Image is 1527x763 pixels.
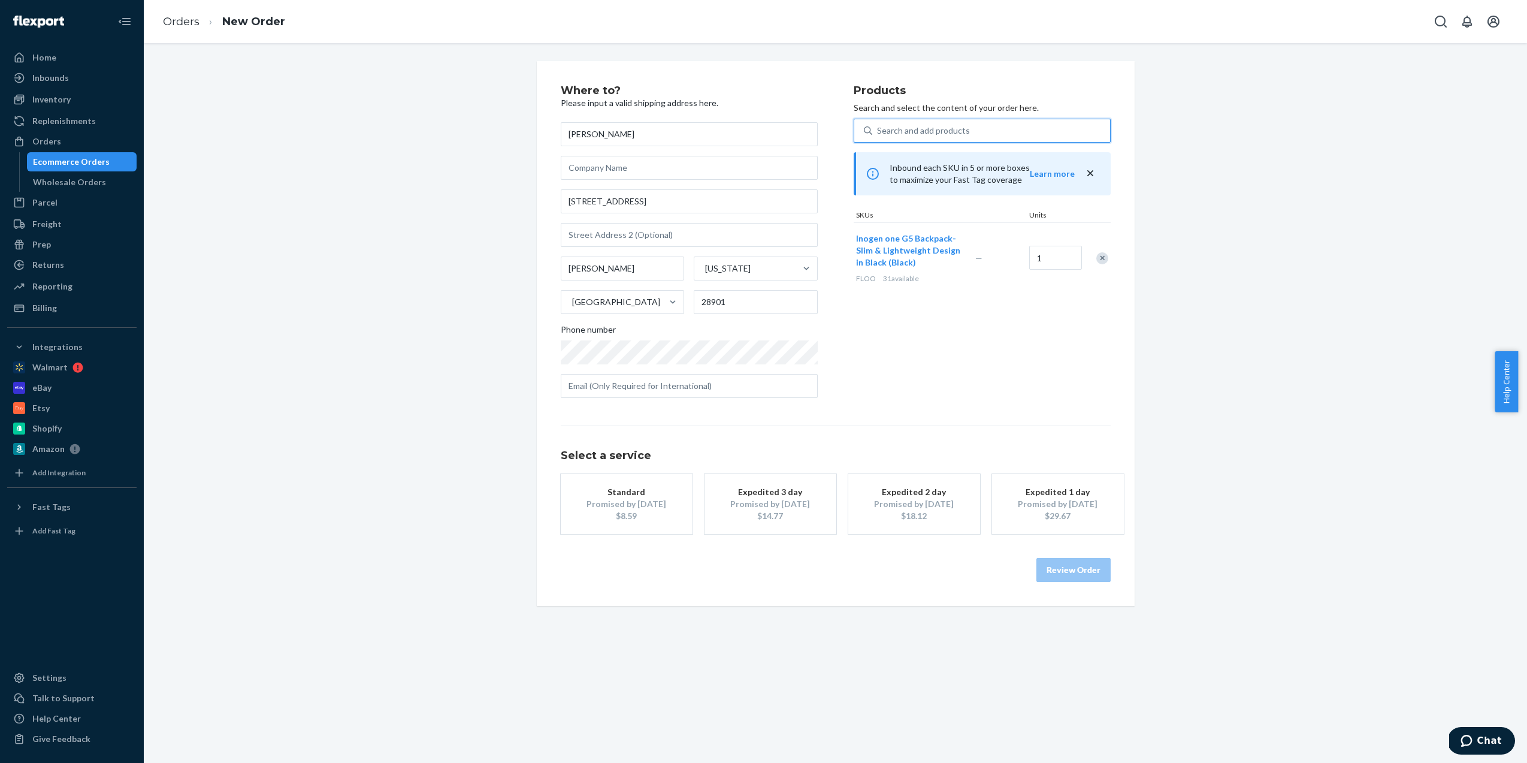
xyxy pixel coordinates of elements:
a: Prep [7,235,137,254]
input: [GEOGRAPHIC_DATA] [571,296,572,308]
div: [GEOGRAPHIC_DATA] [572,296,660,308]
div: Promised by [DATE] [579,498,675,510]
h2: Products [854,85,1111,97]
span: — [975,253,982,263]
a: Wholesale Orders [27,173,137,192]
button: close [1084,167,1096,180]
div: $14.77 [722,510,818,522]
div: Home [32,52,56,64]
a: eBay [7,378,137,397]
div: Inventory [32,94,71,105]
h1: Select a service [561,450,1111,462]
button: Open Search Box [1429,10,1453,34]
button: Expedited 2 dayPromised by [DATE]$18.12 [848,474,980,534]
div: Expedited 2 day [866,486,962,498]
a: Orders [163,15,199,28]
button: Fast Tags [7,497,137,517]
div: Shopify [32,423,62,435]
button: Inogen one G5 Backpack-Slim & Lightweight Design in Black (Black) [856,233,961,269]
p: Please input a valid shipping address here. [561,97,818,109]
div: Returns [32,259,64,271]
div: eBay [32,382,52,394]
div: Etsy [32,402,50,414]
div: Expedited 3 day [722,486,818,498]
div: Wholesale Orders [33,176,106,188]
button: Talk to Support [7,689,137,708]
input: First & Last Name [561,122,818,146]
a: Etsy [7,399,137,418]
a: Reporting [7,277,137,296]
div: Promised by [DATE] [866,498,962,510]
button: Open notifications [1455,10,1479,34]
div: Add Fast Tag [32,526,75,536]
span: Phone number [561,324,616,340]
button: Expedited 3 dayPromised by [DATE]$14.77 [704,474,836,534]
a: Billing [7,298,137,318]
div: $8.59 [579,510,675,522]
a: Parcel [7,193,137,212]
input: [US_STATE] [704,263,705,275]
div: Freight [32,218,62,230]
h2: Where to? [561,85,818,97]
ol: breadcrumbs [153,4,295,40]
a: Add Integration [7,463,137,482]
a: Replenishments [7,111,137,131]
div: Expedited 1 day [1010,486,1106,498]
a: New Order [222,15,285,28]
button: Expedited 1 dayPromised by [DATE]$29.67 [992,474,1124,534]
div: Add Integration [32,468,86,478]
span: Inogen one G5 Backpack-Slim & Lightweight Design in Black (Black) [856,233,960,267]
div: Prep [32,239,51,251]
input: City [561,257,685,281]
div: Ecommerce Orders [33,156,110,168]
a: Ecommerce Orders [27,152,137,171]
input: Email (Only Required for International) [561,374,818,398]
span: FLOO [856,274,876,283]
div: Talk to Support [32,692,95,704]
div: Replenishments [32,115,96,127]
div: Remove Item [1096,252,1108,264]
a: Inventory [7,90,137,109]
div: $29.67 [1010,510,1106,522]
button: Close Navigation [113,10,137,34]
button: Help Center [1495,351,1518,412]
a: Returns [7,255,137,275]
button: Integrations [7,337,137,357]
a: Amazon [7,439,137,459]
img: Flexport logo [13,16,64,28]
p: Search and select the content of your order here. [854,102,1111,114]
div: $18.12 [866,510,962,522]
iframe: Opens a widget where you can chat to one of our agents [1449,727,1515,757]
button: Learn more [1030,168,1075,180]
div: Help Center [32,713,81,725]
button: Review Order [1036,558,1111,582]
a: Settings [7,668,137,687]
div: Inbounds [32,72,69,84]
input: ZIP Code [694,290,818,314]
button: StandardPromised by [DATE]$8.59 [561,474,693,534]
div: Give Feedback [32,733,90,745]
div: Amazon [32,443,65,455]
div: Promised by [DATE] [722,498,818,510]
button: Give Feedback [7,729,137,749]
a: Inbounds [7,68,137,88]
button: Open account menu [1481,10,1505,34]
div: Inbound each SKU in 5 or more boxes to maximize your Fast Tag coverage [854,152,1111,195]
a: Walmart [7,358,137,377]
div: Walmart [32,361,68,373]
div: [US_STATE] [705,263,751,275]
div: Fast Tags [32,501,71,513]
div: Parcel [32,197,58,209]
a: Add Fast Tag [7,521,137,541]
div: Settings [32,672,66,684]
a: Orders [7,132,137,151]
input: Quantity [1029,246,1082,270]
div: Units [1027,210,1081,222]
input: Company Name [561,156,818,180]
a: Help Center [7,709,137,728]
div: Promised by [DATE] [1010,498,1106,510]
div: Standard [579,486,675,498]
span: 31 available [883,274,919,283]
